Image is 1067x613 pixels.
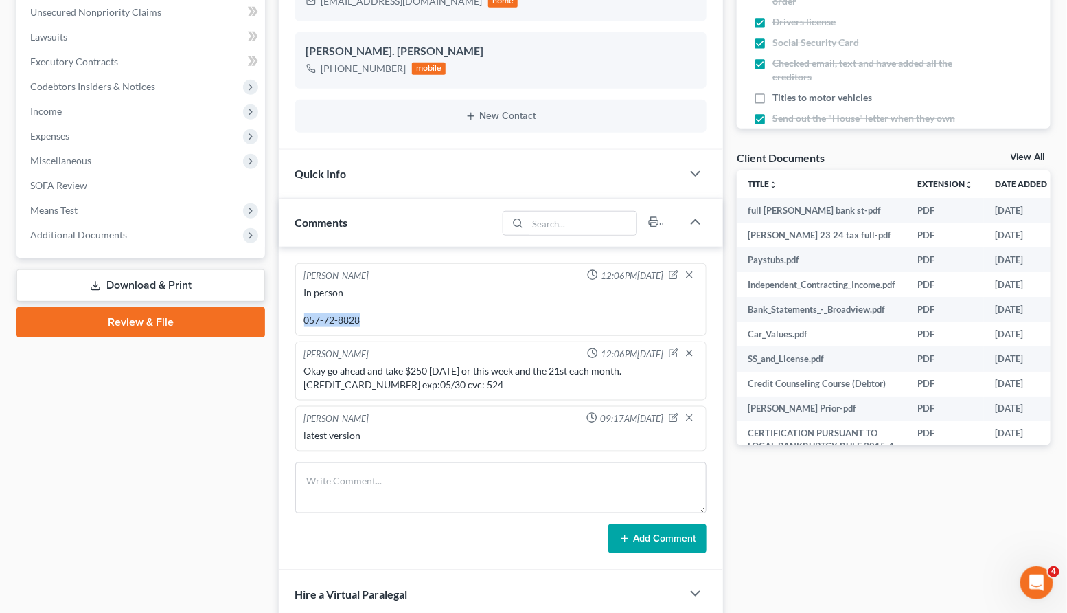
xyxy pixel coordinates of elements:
[601,269,663,282] span: 12:06PM[DATE]
[906,247,984,272] td: PDF
[737,346,906,371] td: SS_and_License.pdf
[1020,566,1053,599] iframe: Intercom live chat
[772,111,961,153] span: Send out the "House" letter when they own one and put a copy of the email in next ch docs
[737,372,906,397] td: Credit Counseling Course (Debtor)
[30,56,118,67] span: Executory Contracts
[30,179,87,191] span: SOFA Review
[295,167,347,180] span: Quick Info
[1011,153,1045,162] a: View All
[321,62,406,76] div: [PHONE_NUMBER]
[965,181,973,189] i: unfold_more
[1048,181,1057,189] i: expand_more
[1048,566,1059,577] span: 4
[19,173,265,198] a: SOFA Review
[304,348,369,361] div: [PERSON_NAME]
[737,223,906,247] td: [PERSON_NAME] 23 24 tax full-pdf
[906,346,984,371] td: PDF
[772,36,859,49] span: Social Security Card
[906,372,984,397] td: PDF
[906,297,984,322] td: PDF
[30,105,62,117] span: Income
[748,179,777,189] a: Titleunfold_more
[16,307,265,337] a: Review & File
[906,198,984,223] td: PDF
[608,524,707,553] button: Add Comment
[772,91,872,104] span: Titles to motor vehicles
[306,43,696,60] div: [PERSON_NAME]. [PERSON_NAME]
[304,269,369,283] div: [PERSON_NAME]
[601,348,663,361] span: 12:06PM[DATE]
[772,56,961,84] span: Checked email, text and have added all the creditors
[30,6,161,18] span: Unsecured Nonpriority Claims
[906,322,984,346] td: PDF
[737,151,825,165] div: Client Documents
[19,49,265,74] a: Executory Contracts
[30,130,69,142] span: Expenses
[917,179,973,189] a: Extensionunfold_more
[528,212,637,235] input: Search...
[30,229,127,241] span: Additional Documents
[906,223,984,247] td: PDF
[304,429,698,443] div: latest version
[600,412,663,425] span: 09:17AM[DATE]
[304,286,698,327] div: In person 057-72-8828
[295,216,348,229] span: Comments
[19,25,265,49] a: Lawsuits
[30,204,78,216] span: Means Test
[306,111,696,122] button: New Contact
[30,155,91,166] span: Miscellaneous
[295,588,408,601] span: Hire a Virtual Paralegal
[30,31,67,43] span: Lawsuits
[737,397,906,421] td: [PERSON_NAME] Prior-pdf
[304,412,369,426] div: [PERSON_NAME]
[906,272,984,297] td: PDF
[995,179,1057,189] a: Date Added expand_more
[769,181,777,189] i: unfold_more
[737,421,906,471] td: CERTIFICATION PURSUANT TO LOCAL BANKRUPTCY RULE 3015-1 ([DATE])
[30,80,155,92] span: Codebtors Insiders & Notices
[16,269,265,302] a: Download & Print
[737,322,906,346] td: Car_Values.pdf
[737,198,906,223] td: full [PERSON_NAME] bank st-pdf
[906,421,984,471] td: PDF
[737,272,906,297] td: Independent_Contracting_Income.pdf
[737,247,906,272] td: Paystubs.pdf
[737,297,906,322] td: Bank_Statements_-_Broadview.pdf
[304,364,698,392] div: Okay go ahead and take $250 [DATE] or this week and the 21st each month. [CREDIT_CARD_NUMBER] exp...
[772,15,836,29] span: Drivers license
[412,63,446,75] div: mobile
[906,397,984,421] td: PDF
